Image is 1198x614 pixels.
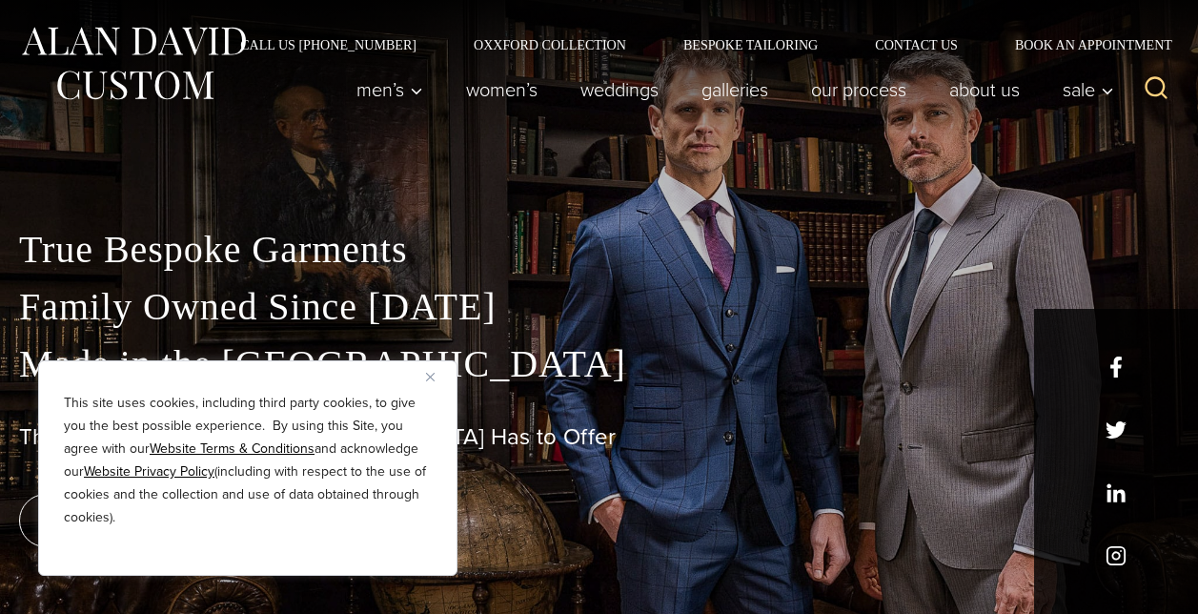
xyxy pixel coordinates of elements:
a: Our Process [790,71,928,109]
a: Website Terms & Conditions [150,439,315,459]
a: Website Privacy Policy [84,461,214,481]
button: View Search Form [1133,67,1179,113]
nav: Primary Navigation [335,71,1125,109]
a: Galleries [680,71,790,109]
a: Oxxford Collection [445,38,655,51]
a: Bespoke Tailoring [655,38,846,51]
a: weddings [559,71,680,109]
button: Close [426,365,449,388]
a: Call Us [PHONE_NUMBER] [212,38,445,51]
img: Close [426,373,435,381]
a: book an appointment [19,494,286,547]
a: Contact Us [846,38,986,51]
h1: The Best Custom Suits [GEOGRAPHIC_DATA] Has to Offer [19,423,1179,451]
nav: Secondary Navigation [212,38,1179,51]
a: Women’s [445,71,559,109]
p: This site uses cookies, including third party cookies, to give you the best possible experience. ... [64,392,432,529]
a: About Us [928,71,1042,109]
img: Alan David Custom [19,21,248,106]
a: Book an Appointment [986,38,1179,51]
span: Men’s [356,80,423,99]
p: True Bespoke Garments Family Owned Since [DATE] Made in the [GEOGRAPHIC_DATA] [19,221,1179,393]
span: Sale [1063,80,1114,99]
